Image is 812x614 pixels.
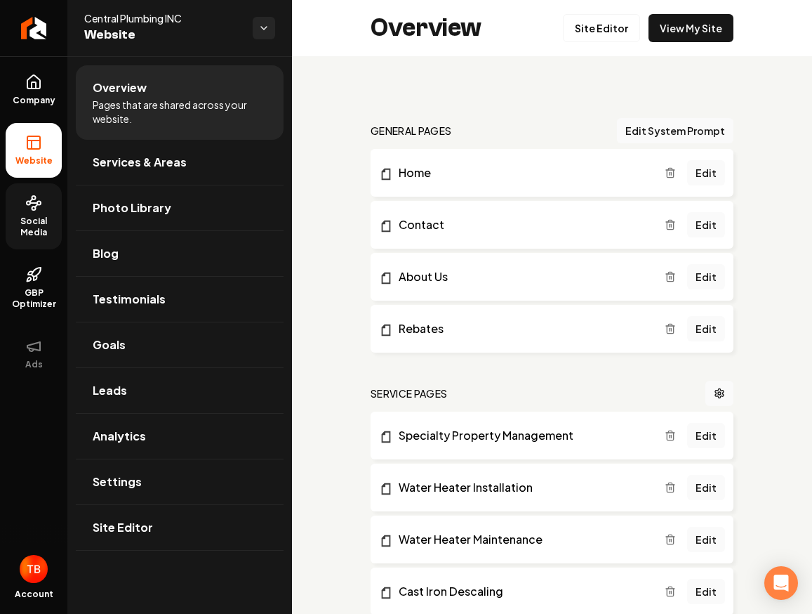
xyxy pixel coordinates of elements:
h2: Service Pages [371,386,448,400]
a: Edit [687,527,725,552]
button: Edit System Prompt [617,118,733,143]
span: Analytics [93,428,146,445]
span: Site Editor [93,519,153,536]
a: Contact [379,216,665,233]
a: Edit [687,423,725,448]
a: Company [6,63,62,117]
h2: Overview [371,14,481,42]
span: Leads [93,382,127,399]
h2: general pages [371,124,452,138]
span: Pages that are shared across your website. [93,98,267,126]
button: Open user button [20,555,48,583]
button: Ads [6,327,62,381]
a: Edit [687,160,725,185]
a: Home [379,164,665,181]
div: Open Intercom Messenger [764,566,798,600]
a: About Us [379,268,665,285]
a: Edit [687,475,725,500]
span: Testimonials [93,291,166,308]
span: Website [84,25,241,45]
span: Photo Library [93,200,171,216]
span: Ads [20,359,48,370]
a: Edit [687,212,725,237]
a: Settings [76,459,284,504]
a: Cast Iron Descaling [379,583,665,600]
a: Testimonials [76,277,284,322]
a: Goals [76,322,284,367]
a: Water Heater Installation [379,479,665,496]
img: Travis Brown [20,555,48,583]
a: Site Editor [76,505,284,550]
a: Edit [687,579,725,604]
span: GBP Optimizer [6,287,62,310]
a: Services & Areas [76,140,284,185]
span: Website [10,155,58,166]
a: Water Heater Maintenance [379,531,665,548]
a: Edit [687,316,725,341]
a: View My Site [648,14,733,42]
a: Leads [76,368,284,413]
span: Social Media [6,216,62,238]
a: Specialty Property Management [379,427,665,444]
img: Rebolt Logo [21,17,47,39]
span: Services & Areas [93,154,187,171]
a: Photo Library [76,185,284,230]
a: Edit [687,264,725,289]
span: Company [7,95,61,106]
span: Central Plumbing INC [84,11,241,25]
span: Blog [93,245,119,262]
a: Rebates [379,320,665,337]
a: Analytics [76,414,284,459]
span: Settings [93,473,142,490]
a: Site Editor [563,14,640,42]
a: Social Media [6,183,62,249]
span: Goals [93,337,126,353]
a: Blog [76,231,284,276]
a: GBP Optimizer [6,255,62,321]
span: Account [15,589,53,600]
span: Overview [93,79,147,96]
